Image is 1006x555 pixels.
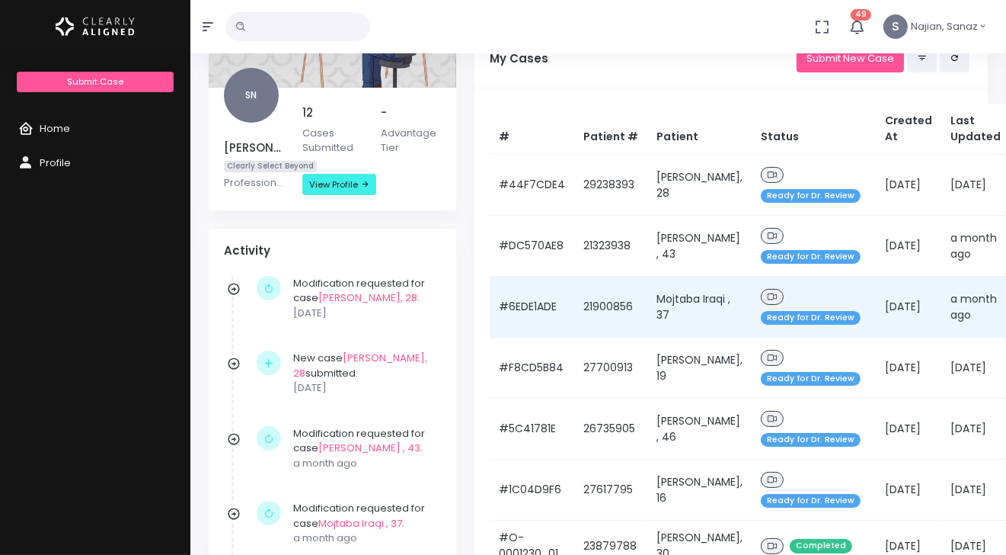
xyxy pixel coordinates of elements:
td: #1C04D9F6 [490,460,574,521]
a: [PERSON_NAME] , 43 [318,441,420,455]
td: #5C41781E [490,399,574,460]
td: [DATE] [876,277,941,338]
span: Ready for Dr. Review [761,250,861,265]
span: Ready for Dr. Review [761,433,861,448]
span: Completed [790,539,852,553]
span: Ready for Dr. Review [761,372,861,387]
span: Ready for Dr. Review [761,494,861,508]
td: [DATE] [876,399,941,460]
td: [PERSON_NAME], 19 [647,338,752,399]
a: View Profile [302,174,376,195]
td: [DATE] [876,338,941,399]
a: [PERSON_NAME], 28 [293,351,427,380]
div: New case submitted. [293,351,433,396]
td: [PERSON_NAME], 28 [647,155,752,216]
span: Clearly Select Beyond [224,161,317,172]
span: S [883,14,908,39]
span: SN [224,68,279,123]
h5: My Cases [490,52,797,66]
td: [DATE] [876,155,941,216]
p: Advantage Tier [381,126,441,156]
td: [PERSON_NAME] , 43 [647,216,752,277]
p: a month ago [293,456,433,471]
span: Najian, Sanaz [911,19,978,34]
h5: 12 [302,106,362,120]
a: Mojtaba Iraqi , 37 [318,516,402,531]
th: Patient [647,104,752,155]
th: Patient # [574,104,647,155]
th: # [490,104,574,155]
td: 21900856 [574,277,647,338]
span: Home [40,121,70,136]
p: Cases Submitted [302,126,362,156]
th: Status [752,104,876,155]
span: Ready for Dr. Review [761,189,861,204]
td: 21323938 [574,216,647,277]
td: [DATE] [876,216,941,277]
p: [DATE] [293,380,433,396]
th: Created At [876,104,941,155]
a: Submit Case [17,72,173,92]
span: Profile [40,156,71,170]
div: Modification requested for case . [293,426,433,471]
p: a month ago [293,531,433,546]
td: #DC570AE8 [490,216,574,277]
td: 27617795 [574,460,647,521]
p: Professional [224,175,284,191]
img: Logo Horizontal [56,11,135,43]
span: 49 [851,9,871,21]
p: [DATE] [293,306,433,321]
td: #44F7CDE4 [490,155,574,216]
td: 26735905 [574,399,647,460]
td: [PERSON_NAME], 16 [647,460,752,521]
td: 27700913 [574,338,647,399]
td: 29238393 [574,155,647,216]
div: Modification requested for case . [293,501,433,546]
td: [PERSON_NAME] , 46 [647,399,752,460]
h5: - [381,106,441,120]
td: [DATE] [876,460,941,521]
span: Submit Case [67,75,123,88]
h4: Activity [224,244,441,258]
a: [PERSON_NAME], 28 [318,290,417,305]
a: Submit New Case [797,45,904,73]
td: Mojtaba Iraqi , 37 [647,277,752,338]
div: Modification requested for case . [293,276,433,321]
span: Ready for Dr. Review [761,311,861,326]
td: #6EDE1ADE [490,277,574,338]
h5: [PERSON_NAME] [224,141,284,155]
td: #F8CD5B84 [490,338,574,399]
